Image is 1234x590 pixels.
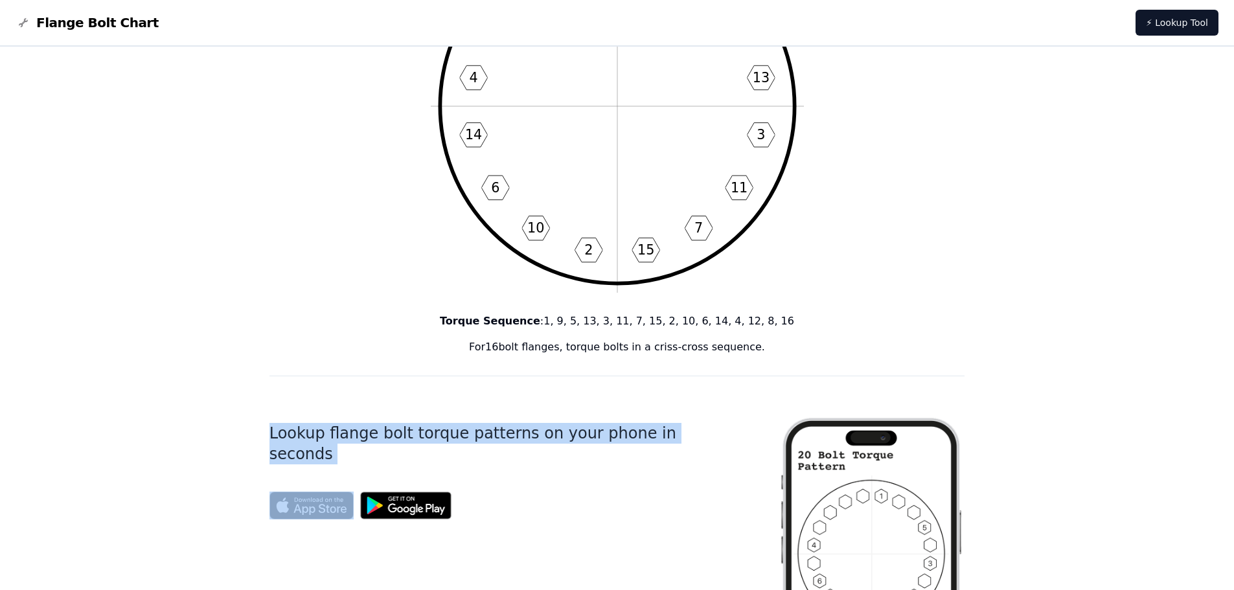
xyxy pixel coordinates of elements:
[1136,10,1218,36] a: ⚡ Lookup Tool
[354,485,459,526] img: Get it on Google Play
[16,14,159,32] a: Flange Bolt Chart LogoFlange Bolt Chart
[464,127,481,142] text: 14
[269,313,965,329] p: : 1, 9, 5, 13, 3, 11, 7, 15, 2, 10, 6, 14, 4, 12, 8, 16
[584,242,593,258] text: 2
[730,180,747,196] text: 11
[752,70,769,85] text: 13
[440,315,540,327] b: Torque Sequence
[16,15,31,30] img: Flange Bolt Chart Logo
[269,339,965,355] p: For 16 bolt flanges, torque bolts in a criss-cross sequence.
[637,242,654,258] text: 15
[269,423,737,464] h1: Lookup flange bolt torque patterns on your phone in seconds
[269,492,354,519] img: App Store badge for the Flange Bolt Chart app
[491,180,499,196] text: 6
[694,220,703,236] text: 7
[527,220,544,236] text: 10
[757,127,765,142] text: 3
[469,70,477,85] text: 4
[36,14,159,32] span: Flange Bolt Chart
